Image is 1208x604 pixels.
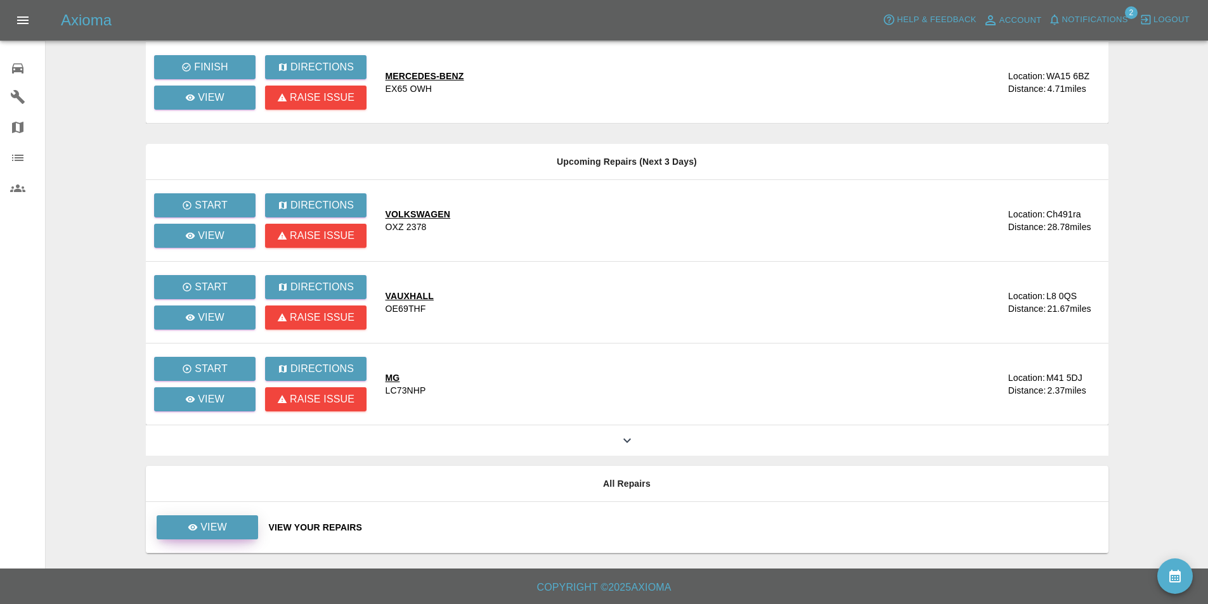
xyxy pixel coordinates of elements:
[1048,384,1098,397] div: 2.37 miles
[154,55,256,79] button: Finish
[289,90,354,105] p: Raise issue
[386,208,451,221] div: VOLKSWAGEN
[156,522,259,532] a: View
[386,290,434,302] div: VAUXHALL
[1008,70,1045,82] div: Location:
[154,387,256,411] a: View
[1008,82,1046,95] div: Distance:
[1157,558,1193,594] button: availability
[1048,82,1098,95] div: 4.71 miles
[1008,208,1045,221] div: Location:
[154,357,256,381] button: Start
[386,384,426,397] div: LC73NHP
[195,198,228,213] p: Start
[10,579,1198,596] h6: Copyright © 2025 Axioma
[952,70,1098,95] a: Location:WA15 6BZDistance:4.71miles
[1008,290,1045,302] div: Location:
[1008,221,1046,233] div: Distance:
[289,392,354,407] p: Raise issue
[1046,70,1089,82] div: WA15 6BZ
[61,10,112,30] h5: Axioma
[265,224,367,248] button: Raise issue
[195,280,228,295] p: Start
[1046,290,1077,302] div: L8 0QS
[198,392,224,407] p: View
[290,198,353,213] p: Directions
[265,275,367,299] button: Directions
[265,55,367,79] button: Directions
[1008,371,1045,384] div: Location:
[265,387,367,411] button: Raise issue
[980,10,1045,30] a: Account
[1008,302,1046,315] div: Distance:
[265,86,367,110] button: Raise issue
[200,520,227,535] p: View
[1136,10,1193,30] button: Logout
[386,302,426,315] div: OE69THF
[290,60,353,75] p: Directions
[952,290,1098,315] a: Location:L8 0QSDistance:21.67miles
[1153,13,1190,27] span: Logout
[952,371,1098,397] a: Location:M41 5DJDistance:2.37miles
[198,90,224,105] p: View
[157,515,258,539] a: View
[1062,13,1128,27] span: Notifications
[386,221,427,233] div: OXZ 2378
[1046,208,1081,221] div: Ch491ra
[290,361,353,376] p: Directions
[386,371,426,384] div: MG
[290,280,353,295] p: Directions
[880,10,979,30] button: Help & Feedback
[8,5,38,35] button: Open drawer
[1045,10,1131,30] button: Notifications
[195,361,228,376] p: Start
[146,466,1108,502] th: All Repairs
[269,521,1098,534] a: View Your Repairs
[265,357,367,381] button: Directions
[265,305,367,330] button: Raise issue
[999,13,1042,28] span: Account
[154,305,256,330] a: View
[194,60,228,75] p: Finish
[386,371,943,397] a: MGLC73NHP
[198,228,224,243] p: View
[1046,371,1082,384] div: M41 5DJ
[386,82,432,95] div: EX65 OWH
[386,290,943,315] a: VAUXHALLOE69THF
[289,228,354,243] p: Raise issue
[386,70,943,95] a: MERCEDES-BENZEX65 OWH
[198,310,224,325] p: View
[897,13,976,27] span: Help & Feedback
[386,208,943,233] a: VOLKSWAGENOXZ 2378
[289,310,354,325] p: Raise issue
[1048,221,1098,233] div: 28.78 miles
[154,275,256,299] button: Start
[386,70,464,82] div: MERCEDES-BENZ
[265,193,367,217] button: Directions
[146,144,1108,180] th: Upcoming Repairs (Next 3 Days)
[1008,384,1046,397] div: Distance:
[952,208,1098,233] a: Location:Ch491raDistance:28.78miles
[154,224,256,248] a: View
[154,193,256,217] button: Start
[154,86,256,110] a: View
[1125,6,1138,19] span: 2
[1048,302,1098,315] div: 21.67 miles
